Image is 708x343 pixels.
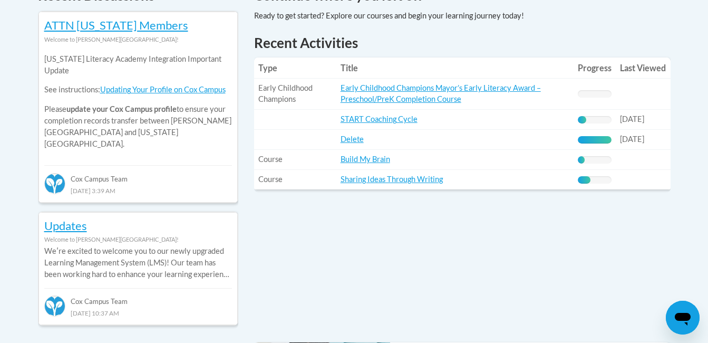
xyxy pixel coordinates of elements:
span: Early Childhood Champions [258,83,313,103]
div: Progress, % [578,116,586,123]
div: Welcome to [PERSON_NAME][GEOGRAPHIC_DATA]! [44,34,232,45]
div: Progress, % [578,136,612,144]
span: [DATE] [620,135,644,144]
div: Cox Campus Team [44,165,232,184]
span: Course [258,155,283,164]
a: ATTN [US_STATE] Members [44,18,188,32]
th: Progress [574,58,616,79]
div: Progress, % [578,156,585,164]
div: [DATE] 3:39 AM [44,185,232,196]
div: Please to ensure your completion records transfer between [PERSON_NAME][GEOGRAPHIC_DATA] and [US_... [44,45,232,158]
a: Delete [341,135,364,144]
a: Updates [44,218,87,233]
th: Type [254,58,336,79]
img: Cox Campus Team [44,296,65,317]
p: Weʹre excited to welcome you to our newly upgraded Learning Management System (LMS)! Our team has... [44,245,232,280]
a: Build My Brain [341,155,390,164]
a: START Coaching Cycle [341,115,418,123]
span: Course [258,175,283,184]
th: Title [336,58,574,79]
a: Sharing Ideas Through Writing [341,175,443,184]
div: Cox Campus Team [44,288,232,307]
b: update your Cox Campus profile [66,104,177,113]
a: Early Childhood Champions Mayor’s Early Literacy Award – Preschool/PreK Completion Course [341,83,541,103]
p: [US_STATE] Literacy Academy Integration Important Update [44,53,232,77]
div: Progress, % [578,176,590,184]
a: Updating Your Profile on Cox Campus [100,85,226,94]
div: [DATE] 10:37 AM [44,307,232,319]
img: Cox Campus Team [44,173,65,194]
iframe: Button to launch messaging window [666,301,700,335]
span: [DATE] [620,115,644,123]
th: Last Viewed [616,58,670,79]
div: Welcome to [PERSON_NAME][GEOGRAPHIC_DATA]! [44,234,232,245]
p: See instructions: [44,84,232,96]
h1: Recent Activities [254,33,671,52]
